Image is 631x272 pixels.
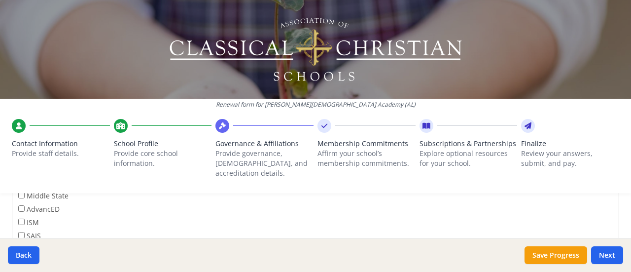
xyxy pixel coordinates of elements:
[521,149,619,168] p: Review your answers, submit, and pay.
[8,246,39,264] button: Back
[18,203,60,214] label: AdvancED
[420,149,518,168] p: Explore optional resources for your school.
[591,246,623,264] button: Next
[18,205,25,212] input: AdvancED
[12,139,110,149] span: Contact Information
[168,15,463,84] img: Logo
[114,149,212,168] p: Provide core school information.
[317,139,416,149] span: Membership Commitments
[525,246,587,264] button: Save Progress
[18,230,41,241] label: SAIS
[18,219,25,225] input: ISM
[521,139,619,149] span: Finalize
[18,232,25,238] input: SAIS
[215,149,314,178] p: Provide governance, [DEMOGRAPHIC_DATA], and accreditation details.
[317,149,416,168] p: Affirm your school’s membership commitments.
[420,139,518,149] span: Subscriptions & Partnerships
[12,149,110,158] p: Provide staff details.
[18,217,39,228] label: ISM
[215,139,314,149] span: Governance & Affiliations
[114,139,212,149] span: School Profile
